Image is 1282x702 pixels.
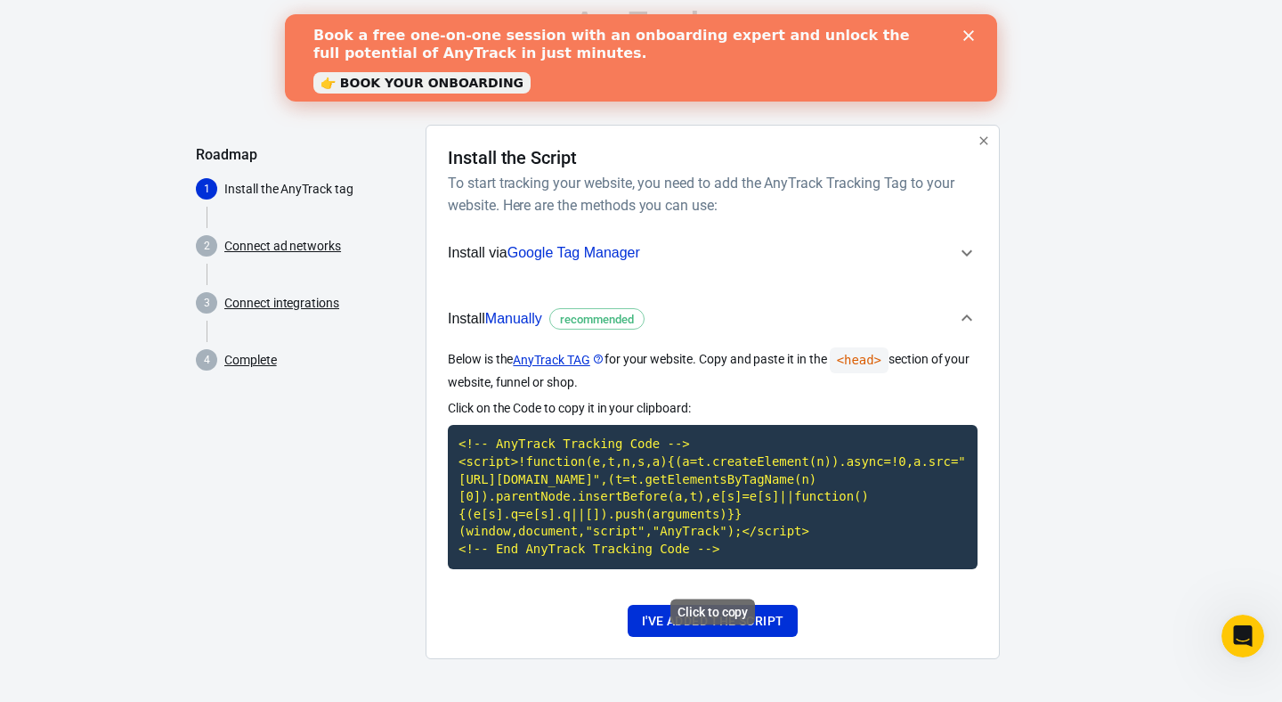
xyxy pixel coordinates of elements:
[485,311,542,326] span: Manually
[224,180,411,199] p: Install the AnyTrack tag
[448,290,978,348] button: InstallManuallyrecommended
[448,147,577,168] h4: Install the Script
[628,605,798,638] button: I've added the script
[678,16,696,27] div: Close
[204,297,210,309] text: 3
[204,240,210,252] text: 2
[448,399,978,418] p: Click on the Code to copy it in your clipboard:
[224,351,277,370] a: Complete
[448,172,970,216] h6: To start tracking your website, you need to add the AnyTrack Tracking Tag to your website. Here a...
[448,347,978,392] p: Below is the for your website. Copy and paste it in the section of your website, funnel or shop.
[513,351,604,370] a: AnyTrack TAG
[196,146,411,164] h5: Roadmap
[448,425,978,568] code: Click to copy
[448,241,640,265] span: Install via
[448,231,978,275] button: Install viaGoogle Tag Manager
[670,600,755,625] div: Click to copy
[204,183,210,195] text: 1
[1221,615,1264,657] iframe: Intercom live chat
[507,245,640,260] span: Google Tag Manager
[224,294,339,313] a: Connect integrations
[204,354,210,366] text: 4
[554,311,640,329] span: recommended
[224,237,341,256] a: Connect ad networks
[830,347,888,373] code: <head>
[285,14,997,102] iframe: Intercom live chat banner
[196,8,1086,39] div: AnyTrack
[448,307,645,331] span: Install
